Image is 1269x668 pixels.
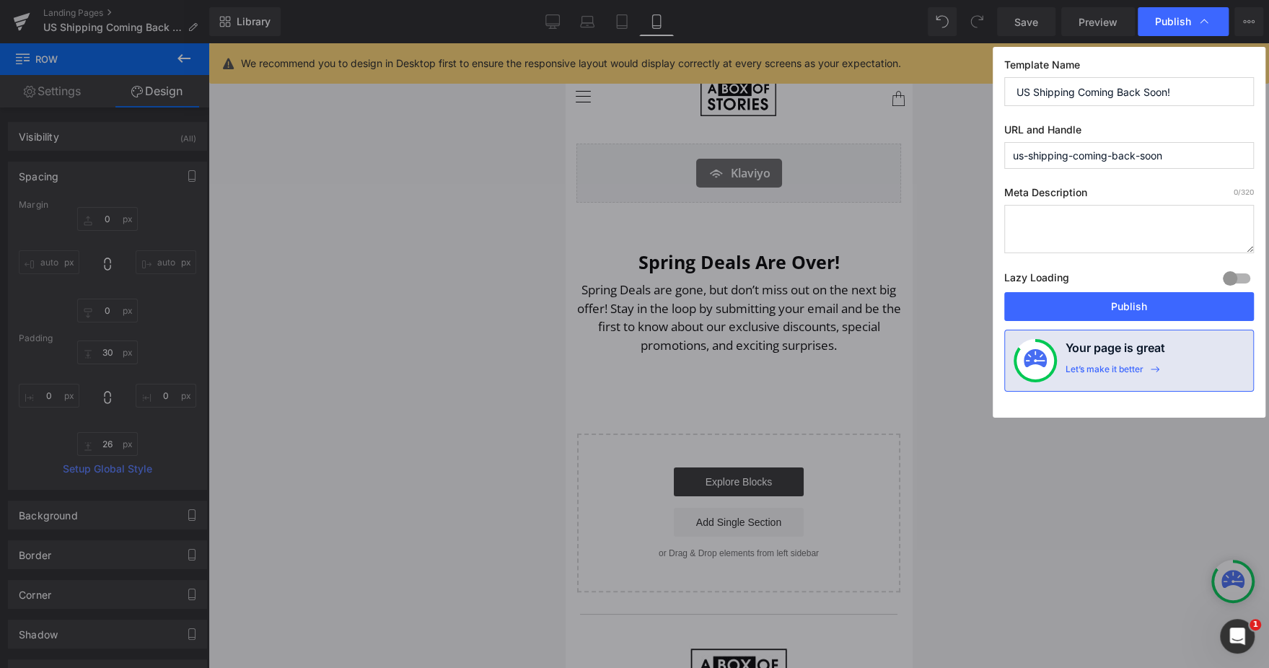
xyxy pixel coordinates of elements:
iframe: Intercom live chat [1220,619,1255,654]
p: Spring Deals are gone, but don’t miss out on the next big offer! Stay in the loop by submitting y... [11,237,335,311]
a: Add Single Section [108,465,238,493]
h4: Your page is great [1066,339,1165,364]
label: Meta Description [1004,186,1254,205]
span: /320 [1234,188,1254,196]
span: Publish [1155,15,1191,28]
div: Let’s make it better [1066,364,1143,382]
label: URL and Handle [1004,123,1254,142]
img: A Box of Stories [135,32,211,73]
img: onboarding-status.svg [1024,349,1047,372]
p: or Drag & Drop elements from left sidebar [35,505,312,515]
span: Klaviyo [165,121,205,139]
span: 0 [1234,188,1238,196]
h1: Spring Deals Are Over! [11,214,335,224]
span: 1 [1250,619,1261,630]
button: Publish [1004,292,1254,321]
label: Template Name [1004,58,1254,77]
a: Explore Blocks [108,424,238,453]
label: Lazy Loading [1004,268,1069,292]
